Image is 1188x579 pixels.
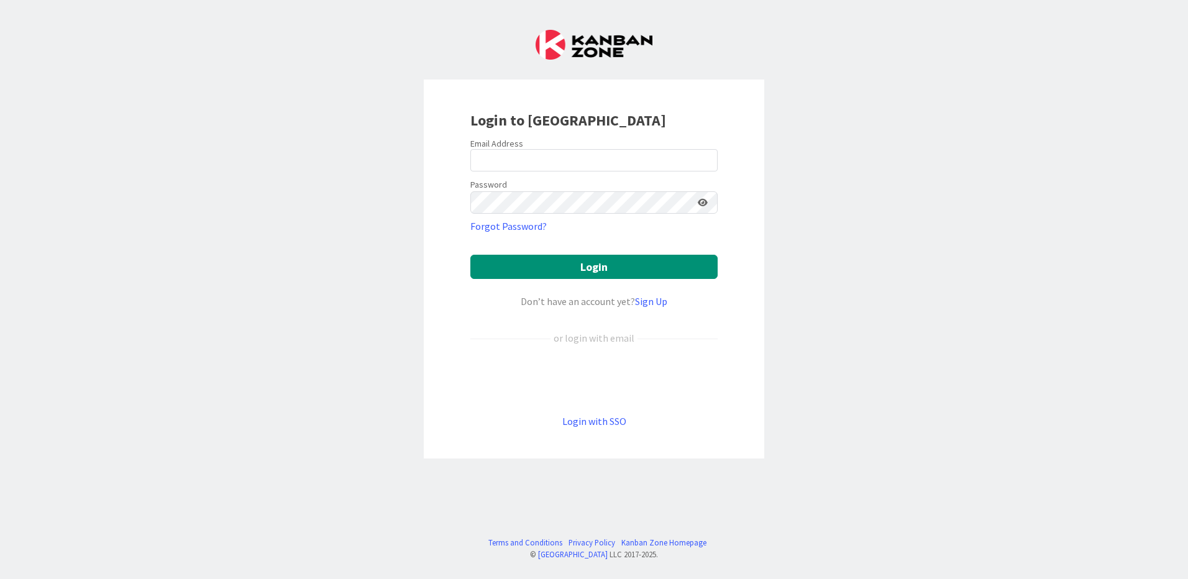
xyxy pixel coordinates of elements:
[470,294,718,309] div: Don’t have an account yet?
[621,537,706,549] a: Kanban Zone Homepage
[569,537,615,549] a: Privacy Policy
[470,219,547,234] a: Forgot Password?
[470,111,666,130] b: Login to [GEOGRAPHIC_DATA]
[470,178,507,191] label: Password
[562,415,626,427] a: Login with SSO
[536,30,652,60] img: Kanban Zone
[488,537,562,549] a: Terms and Conditions
[551,331,637,345] div: or login with email
[635,295,667,308] a: Sign Up
[538,549,608,559] a: [GEOGRAPHIC_DATA]
[482,549,706,560] div: © LLC 2017- 2025 .
[470,138,523,149] label: Email Address
[464,366,724,393] iframe: Sign in with Google Button
[470,255,718,279] button: Login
